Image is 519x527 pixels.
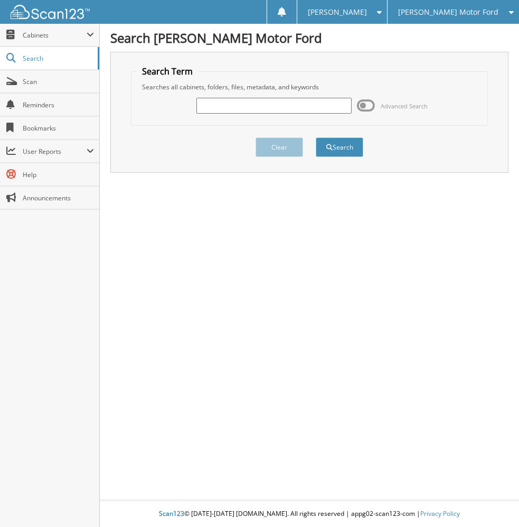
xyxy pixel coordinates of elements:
div: © [DATE]-[DATE] [DOMAIN_NAME]. All rights reserved | appg02-scan123-com | [100,501,519,527]
button: Search [316,137,363,157]
span: Cabinets [23,31,87,40]
span: [PERSON_NAME] Motor Ford [398,9,498,15]
span: Help [23,170,94,179]
img: scan123-logo-white.svg [11,5,90,19]
span: Announcements [23,193,94,202]
a: Privacy Policy [420,509,460,518]
span: Reminders [23,100,94,109]
span: [PERSON_NAME] [308,9,367,15]
h1: Search [PERSON_NAME] Motor Ford [110,29,508,47]
span: Advanced Search [381,102,428,110]
span: Search [23,54,92,63]
span: Bookmarks [23,124,94,133]
iframe: Chat Widget [466,476,519,527]
div: Searches all cabinets, folders, files, metadata, and keywords [137,82,483,91]
legend: Search Term [137,66,198,77]
span: Scan123 [159,509,184,518]
span: Scan [23,77,94,86]
span: User Reports [23,147,87,156]
button: Clear [256,137,303,157]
